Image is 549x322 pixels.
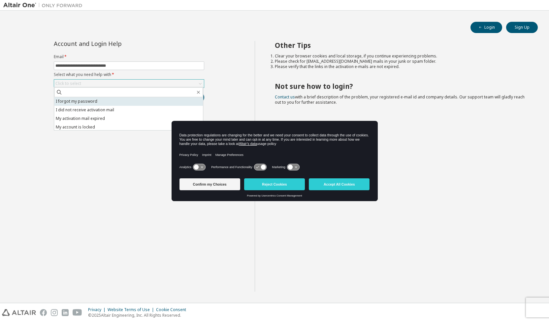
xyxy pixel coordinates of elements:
[2,309,36,316] img: altair_logo.svg
[54,54,204,59] label: Email
[108,307,156,312] div: Website Terms of Use
[54,41,174,46] div: Account and Login Help
[54,80,204,88] div: Click to select
[40,309,47,316] img: facebook.svg
[275,54,526,59] li: Clear your browser cookies and local storage, if you continue experiencing problems.
[3,2,86,9] img: Altair One
[275,82,526,90] h2: Not sure how to login?
[88,307,108,312] div: Privacy
[88,312,190,318] p: © 2025 Altair Engineering, Inc. All Rights Reserved.
[275,94,525,105] span: with a brief description of the problem, your registered e-mail id and company details. Our suppo...
[62,309,69,316] img: linkedin.svg
[275,94,295,100] a: Contact us
[54,72,204,77] label: Select what you need help with
[51,309,58,316] img: instagram.svg
[54,97,203,106] li: I forgot my password
[275,64,526,69] li: Please verify that the links in the activation e-mails are not expired.
[156,307,190,312] div: Cookie Consent
[275,59,526,64] li: Please check for [EMAIL_ADDRESS][DOMAIN_NAME] mails in your junk or spam folder.
[506,22,538,33] button: Sign Up
[470,22,502,33] button: Login
[275,41,526,50] h2: Other Tips
[73,309,82,316] img: youtube.svg
[55,81,81,86] div: Click to select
